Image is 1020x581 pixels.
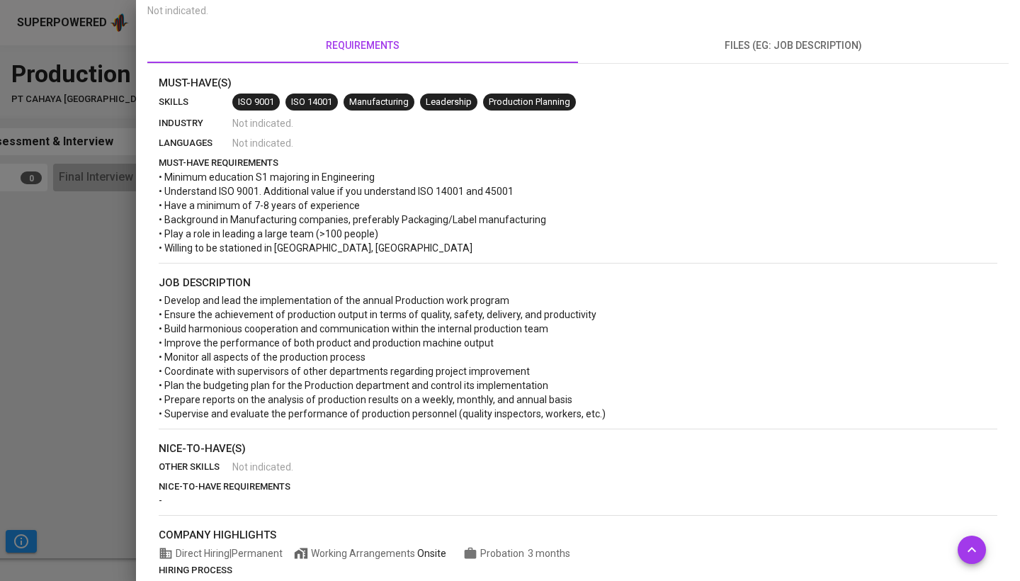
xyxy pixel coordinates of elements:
[232,96,280,109] span: ISO 9001
[480,548,526,559] span: Probation
[344,96,414,109] span: Manufacturing
[294,546,446,560] span: Working Arrangements
[159,295,606,419] span: • Develop and lead the implementation of the annual Production work program • Ensure the achievem...
[159,495,162,506] span: -
[159,95,232,109] p: skills
[159,441,997,457] p: nice-to-have(s)
[528,548,570,559] span: 3 months
[156,37,569,55] span: requirements
[159,275,997,291] p: job description
[483,96,576,109] span: Production Planning
[159,156,997,170] p: must-have requirements
[232,116,293,130] span: Not indicated .
[159,480,997,494] p: nice-to-have requirements
[232,136,293,150] span: Not indicated .
[159,136,232,150] p: languages
[420,96,477,109] span: Leadership
[159,171,546,254] span: • Minimum education S1 majoring in Engineering • Understand ISO 9001. Additional value if you und...
[586,37,1000,55] span: files (eg: job description)
[159,563,997,577] p: hiring process
[159,527,997,543] p: company highlights
[417,546,446,560] div: Onsite
[285,96,338,109] span: ISO 14001
[159,116,232,130] p: industry
[159,460,232,474] p: other skills
[147,5,208,16] span: Not indicated .
[159,75,997,91] p: Must-Have(s)
[159,546,283,560] span: Direct Hiring | Permanent
[232,460,293,474] span: Not indicated .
